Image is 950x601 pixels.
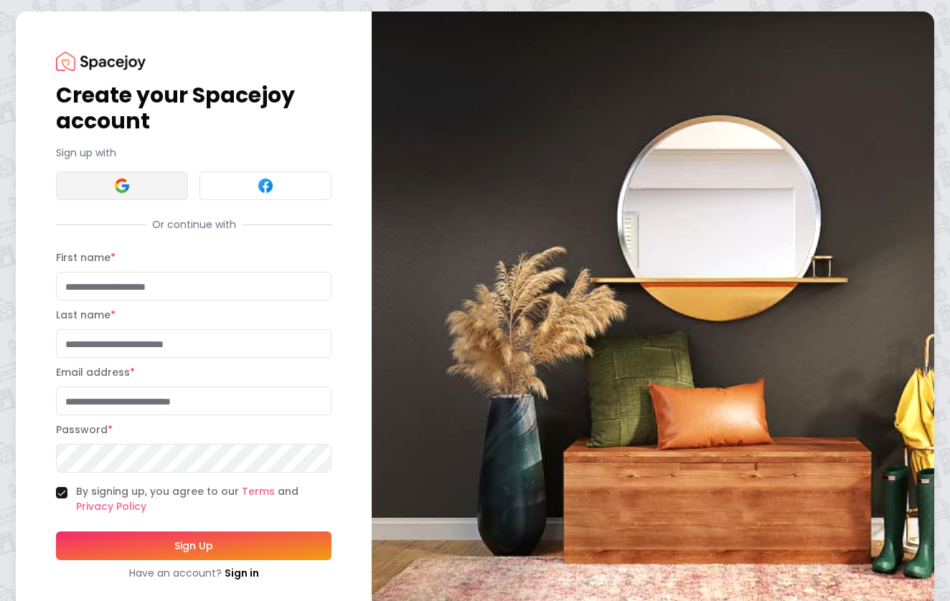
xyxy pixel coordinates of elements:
[76,484,331,514] label: By signing up, you agree to our and
[113,177,131,194] img: Google signin
[56,52,146,71] img: Spacejoy Logo
[56,365,135,379] label: Email address
[146,217,242,232] span: Or continue with
[56,422,113,437] label: Password
[56,146,331,160] p: Sign up with
[56,82,331,134] h1: Create your Spacejoy account
[225,566,259,580] a: Sign in
[56,308,116,322] label: Last name
[56,531,331,560] button: Sign Up
[257,177,274,194] img: Facebook signin
[56,250,116,265] label: First name
[242,484,275,498] a: Terms
[56,566,331,580] div: Have an account?
[76,499,146,514] a: Privacy Policy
